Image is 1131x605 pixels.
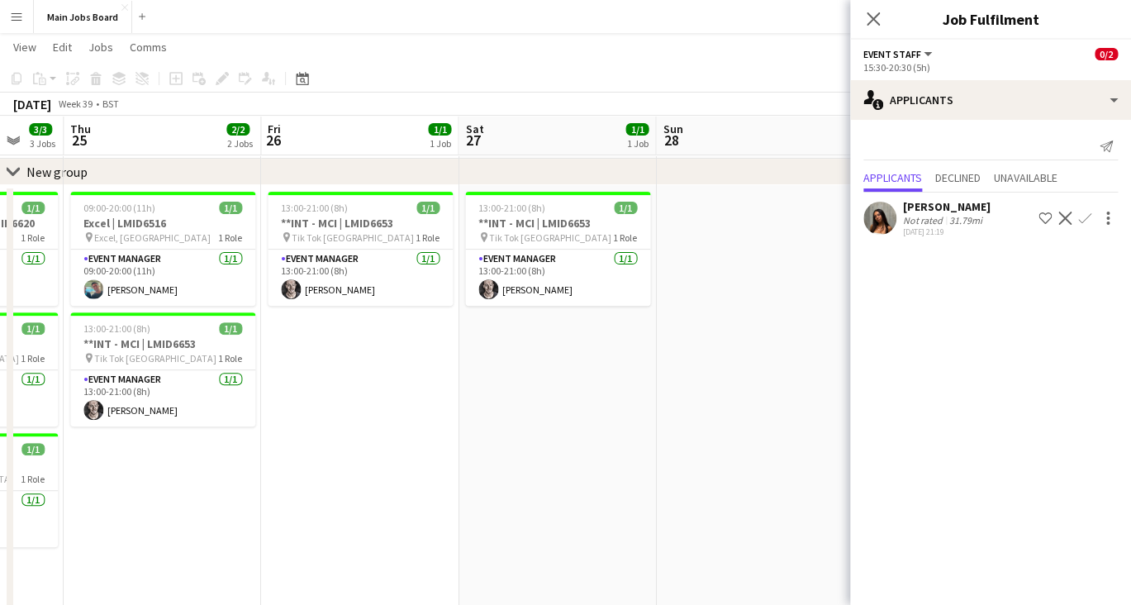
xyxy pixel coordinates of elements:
span: Jobs [88,40,113,55]
span: Edit [53,40,72,55]
div: [PERSON_NAME] [903,199,991,214]
a: Comms [123,36,173,58]
div: New group [26,164,88,180]
div: BST [102,98,119,110]
button: Event Staff [863,48,934,60]
span: Comms [130,40,167,55]
div: Not rated [903,214,946,226]
div: 31.79mi [946,214,986,226]
span: Declined [935,172,981,183]
h3: Job Fulfilment [850,8,1131,30]
a: Jobs [82,36,120,58]
div: 15:30-20:30 (5h) [863,61,1118,74]
a: Edit [46,36,78,58]
span: Event Staff [863,48,921,60]
a: View [7,36,43,58]
button: Main Jobs Board [34,1,132,33]
span: View [13,40,36,55]
span: Week 39 [55,98,96,110]
span: Unavailable [994,172,1057,183]
span: 0/2 [1095,48,1118,60]
div: [DATE] 21:19 [903,226,991,237]
span: Applicants [863,172,922,183]
div: Applicants [850,80,1131,120]
div: [DATE] [13,96,51,112]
